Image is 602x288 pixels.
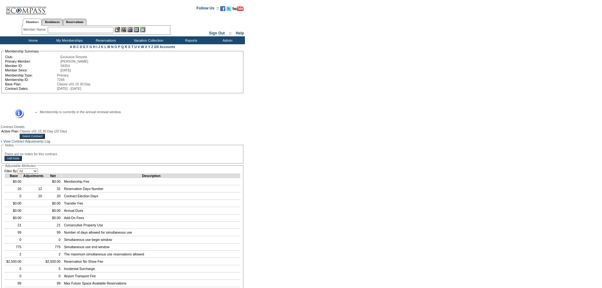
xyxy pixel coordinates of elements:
[96,45,97,49] a: I
[209,36,245,44] td: Admin
[44,229,62,236] td: 99
[127,27,133,32] img: Impersonate
[5,214,23,222] td: $0.00
[5,55,60,59] td: Club:
[62,243,240,251] td: Simultaneous use end window
[63,19,87,25] a: Reservations
[5,251,23,258] td: 2
[23,193,44,200] td: 20
[44,273,62,280] td: 0
[44,280,62,287] td: 99
[23,27,48,32] div: Member Name:
[51,36,87,44] td: My Memberships
[131,45,133,49] a: T
[5,193,23,200] td: 0
[62,229,240,236] td: Number of days allowed for simultaneous use
[87,36,123,44] td: Reservations
[4,143,15,147] legend: Notes
[62,178,240,185] td: Membership Fee
[62,258,240,265] td: Reservation No Show Fee
[20,129,67,133] span: Classic v01.15 30 Day (20 Day)
[23,174,44,178] td: Adjustments
[5,200,23,207] td: $0.00
[57,73,69,77] span: Primary
[73,45,76,49] a: B
[14,36,51,44] td: Home
[44,265,62,273] td: 5
[236,31,244,35] a: Help
[44,193,62,200] td: 20
[5,207,23,214] td: $0.00
[226,6,231,11] img: Follow us on Twitter
[5,243,23,251] td: 775
[197,5,219,13] td: Follow Us ::
[118,45,120,49] a: P
[5,64,60,68] td: Member ID:
[138,45,140,49] a: V
[220,6,225,11] img: Become our fan on Facebook
[60,59,88,63] span: [PERSON_NAME]
[5,87,56,90] td: Contract Dates:
[111,45,114,49] a: N
[93,45,95,49] a: H
[5,2,46,15] img: Compass Home
[44,200,62,207] td: $0.00
[5,280,23,287] td: 99
[98,45,100,49] a: J
[44,174,62,178] td: Net
[62,185,240,193] td: Reservation Days Number
[5,68,60,72] td: Member Since:
[10,108,24,119] img: Information Message
[134,27,139,32] img: Reservations
[62,222,240,229] td: Consecutive Property Use
[62,174,240,178] td: Description
[62,236,240,243] td: Simultaneous use begin window
[57,82,90,86] span: Classic v01.15 30 Day
[1,129,19,133] td: Active Plan:
[226,8,231,12] a: Follow us on Twitter
[40,110,234,114] li: Membership is currently in the annual renewal window.
[114,45,117,49] a: O
[62,193,240,200] td: Contract Election Days
[44,243,62,251] td: 775
[80,45,82,49] a: D
[115,27,120,32] img: b_edit.gif
[60,64,70,68] span: 58354
[57,78,64,82] span: 7248
[62,280,240,287] td: Max Future Space Available Reservations
[151,45,153,49] a: Z
[5,258,23,265] td: $2,500.00
[44,236,62,243] td: 0
[60,55,87,59] span: Exclusive Resorts
[5,185,23,193] td: 20
[86,45,88,49] a: F
[172,36,209,44] td: Reports
[4,169,38,174] td: Filter By:
[44,185,62,193] td: 32
[141,45,144,49] a: W
[229,31,232,35] span: ::
[62,251,240,258] td: The maximum simultaneous use reservations allowed
[23,19,42,26] a: Members
[42,19,63,25] a: Residences
[5,229,23,236] td: 99
[125,45,127,49] a: R
[5,265,23,273] td: 5
[121,45,124,49] a: Q
[44,207,62,214] td: $0.00
[107,45,110,49] a: M
[154,45,175,49] a: ER Accounts
[5,174,23,178] td: Base
[140,27,145,32] img: b_calculator.gif
[5,178,23,185] td: $0.00
[5,222,23,229] td: 21
[1,125,244,129] div: Contract Details
[145,45,147,49] a: X
[62,207,240,214] td: Annual Dues
[134,45,137,49] a: U
[62,214,240,222] td: Add-On Fees
[44,178,62,185] td: $0.00
[101,45,104,49] a: K
[123,36,172,44] td: Vacation Collection
[20,134,45,139] input: Select Contract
